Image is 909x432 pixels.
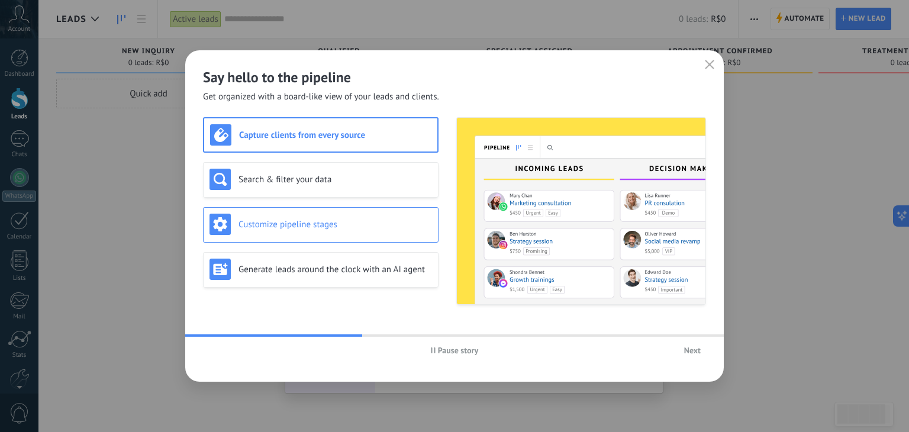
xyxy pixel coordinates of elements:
h3: Customize pipeline stages [238,219,432,230]
span: Get organized with a board-like view of your leads and clients. [203,91,439,103]
button: Pause story [426,341,484,359]
h3: Search & filter your data [238,174,432,185]
span: Next [684,346,701,354]
button: Next [679,341,706,359]
h3: Capture clients from every source [239,130,431,141]
h3: Generate leads around the clock with an AI agent [238,264,432,275]
span: Pause story [438,346,479,354]
h2: Say hello to the pipeline [203,68,706,86]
